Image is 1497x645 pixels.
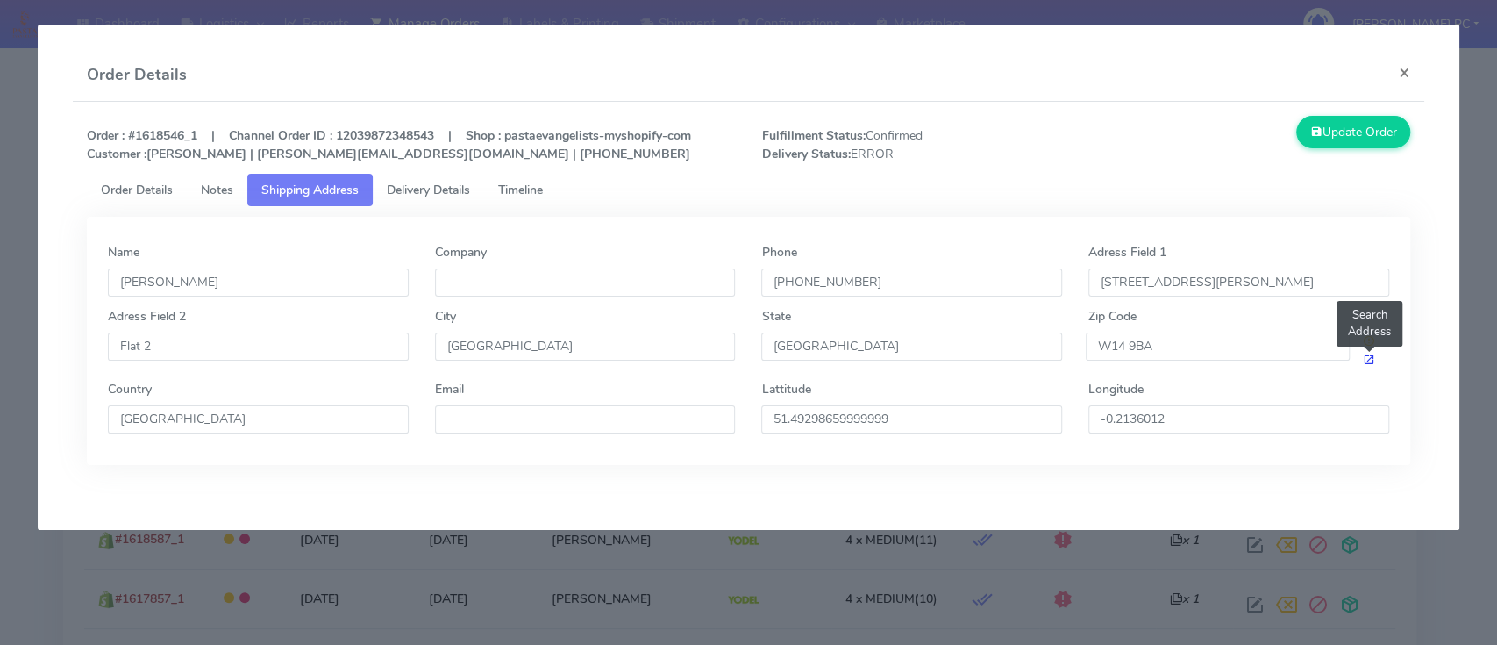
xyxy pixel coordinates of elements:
span: Notes [201,182,233,198]
strong: Customer : [87,146,146,162]
label: Longitude [1088,380,1144,398]
label: Adress Field 1 [1088,243,1166,262]
strong: Fulfillment Status: [761,127,865,144]
span: Confirmed ERROR [748,126,1086,163]
a: Search Address [1363,352,1375,369]
label: Company [435,243,487,262]
label: State [761,307,790,326]
span: Shipping Address [261,182,359,198]
h4: Order Details [87,63,187,87]
ul: Tabs [87,174,1410,206]
button: Update Order [1296,116,1410,148]
span: Timeline [498,182,543,198]
label: Country [108,380,152,398]
label: Adress Field 2 [108,307,186,326]
label: Email [435,380,464,398]
strong: Delivery Status: [761,146,850,162]
button: Close [1385,49,1424,96]
label: Lattitude [761,380,810,398]
label: Name [108,243,139,262]
span: Order Details [101,182,173,198]
label: City [435,307,456,326]
label: Zip Code [1088,307,1137,326]
strong: Order : #1618546_1 | Channel Order ID : 12039872348543 | Shop : pastaevangelists-myshopify-com [P... [87,127,691,162]
span: Delivery Details [387,182,470,198]
label: Phone [761,243,796,262]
